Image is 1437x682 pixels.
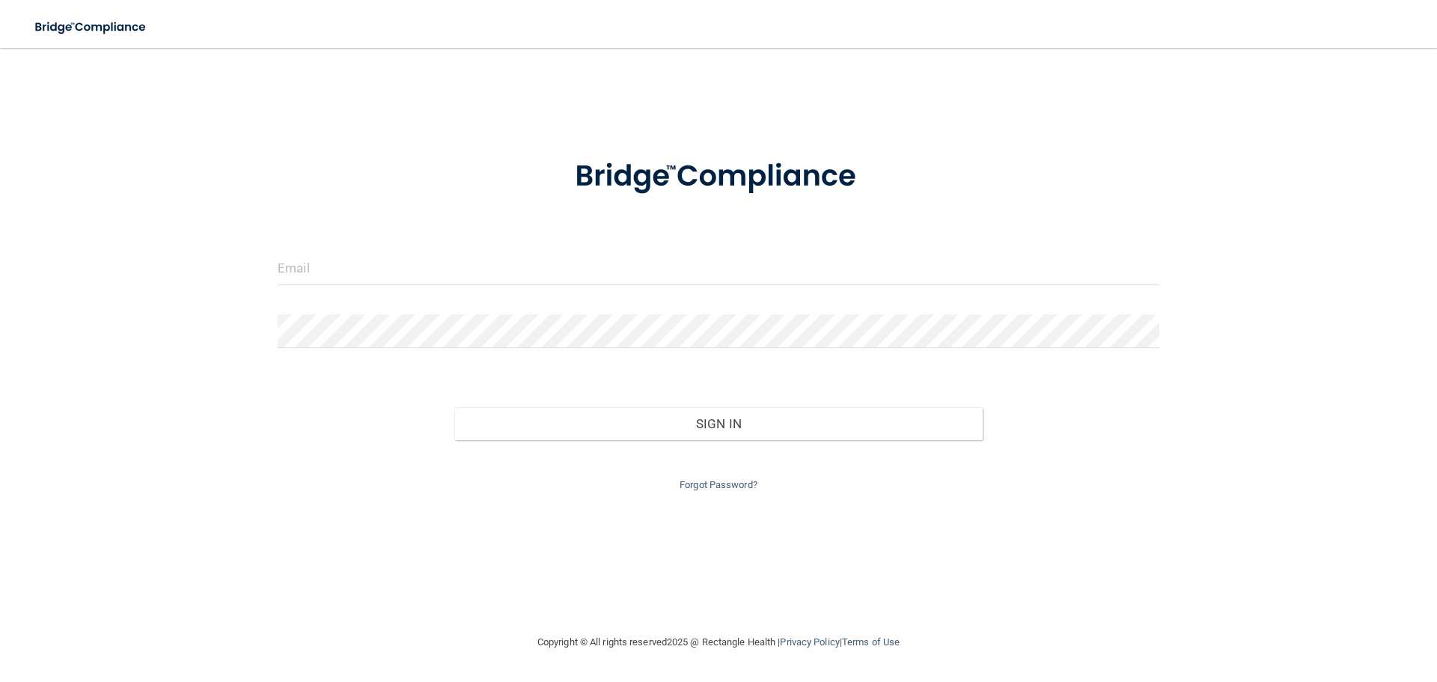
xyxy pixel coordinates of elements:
[842,636,900,648] a: Terms of Use
[780,636,839,648] a: Privacy Policy
[544,138,893,216] img: bridge_compliance_login_screen.278c3ca4.svg
[22,12,160,43] img: bridge_compliance_login_screen.278c3ca4.svg
[454,407,983,440] button: Sign In
[278,252,1159,285] input: Email
[445,618,992,666] div: Copyright © All rights reserved 2025 @ Rectangle Health | |
[680,479,757,490] a: Forgot Password?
